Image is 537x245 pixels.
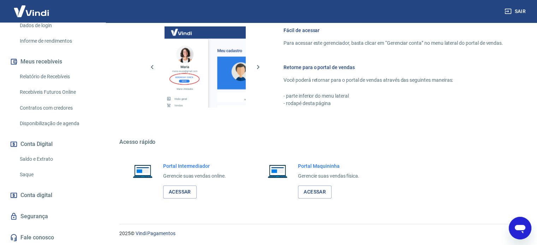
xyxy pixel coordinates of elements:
iframe: Botão para abrir a janela de mensagens, conversa em andamento [509,217,531,239]
p: - rodapé desta página [284,100,503,107]
a: Relatório de Recebíveis [17,69,97,84]
a: Vindi Pagamentos [136,231,175,236]
h5: Acesso rápido [119,139,520,146]
p: Você poderá retornar para o portal de vendas através das seguintes maneiras: [284,76,503,84]
button: Conta Digital [8,136,97,152]
button: Sair [503,5,529,18]
a: Acessar [163,185,197,198]
h6: Portal Maquininha [298,163,359,170]
a: Segurança [8,209,97,224]
a: Informe de rendimentos [17,34,97,48]
p: Para acessar este gerenciador, basta clicar em “Gerenciar conta” no menu lateral do portal de ven... [284,39,503,47]
a: Saque [17,167,97,182]
a: Disponibilização de agenda [17,116,97,131]
img: Vindi [8,0,54,22]
img: Imagem da dashboard mostrando o botão de gerenciar conta na sidebar no lado esquerdo [165,26,246,108]
a: Acessar [298,185,332,198]
img: Imagem de um notebook aberto [263,163,292,179]
p: - parte inferior do menu lateral [284,92,503,100]
button: Meus recebíveis [8,54,97,69]
a: Dados de login [17,18,97,33]
h6: Portal Intermediador [163,163,226,170]
a: Contratos com credores [17,101,97,115]
p: Gerencie suas vendas física. [298,172,359,180]
span: Conta digital [20,190,52,200]
a: Saldo e Extrato [17,152,97,166]
img: Imagem de um notebook aberto [128,163,157,179]
p: 2025 © [119,230,520,237]
p: Gerencie suas vendas online. [163,172,226,180]
a: Recebíveis Futuros Online [17,85,97,99]
h6: Fácil de acessar [284,27,503,34]
h6: Retorne para o portal de vendas [284,64,503,71]
a: Conta digital [8,188,97,203]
